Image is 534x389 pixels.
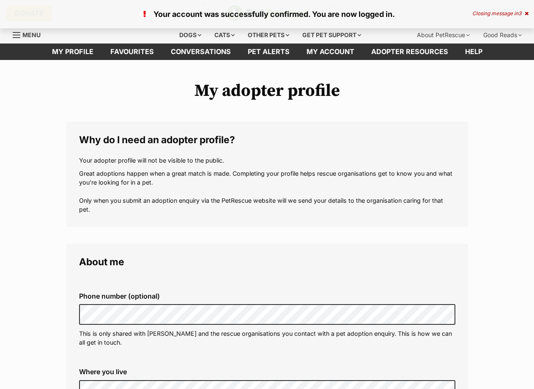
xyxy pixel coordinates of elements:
a: My profile [44,44,102,60]
a: conversations [162,44,239,60]
div: About PetRescue [411,27,476,44]
p: Your adopter profile will not be visible to the public. [79,156,455,165]
span: Menu [22,31,41,38]
a: Favourites [102,44,162,60]
a: Help [457,44,491,60]
a: Adopter resources [363,44,457,60]
a: My account [298,44,363,60]
p: This is only shared with [PERSON_NAME] and the rescue organisations you contact with a pet adopti... [79,329,455,347]
div: Good Reads [477,27,528,44]
legend: Why do I need an adopter profile? [79,134,455,145]
div: Cats [208,27,241,44]
div: Get pet support [296,27,367,44]
div: Other pets [242,27,295,44]
p: Great adoptions happen when a great match is made. Completing your profile helps rescue organisat... [79,169,455,214]
a: Menu [13,27,47,42]
label: Where you live [79,368,455,375]
div: Dogs [173,27,207,44]
legend: About me [79,256,455,267]
label: Phone number (optional) [79,292,455,300]
h1: My adopter profile [66,81,468,101]
a: Pet alerts [239,44,298,60]
fieldset: Why do I need an adopter profile? [66,122,468,227]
